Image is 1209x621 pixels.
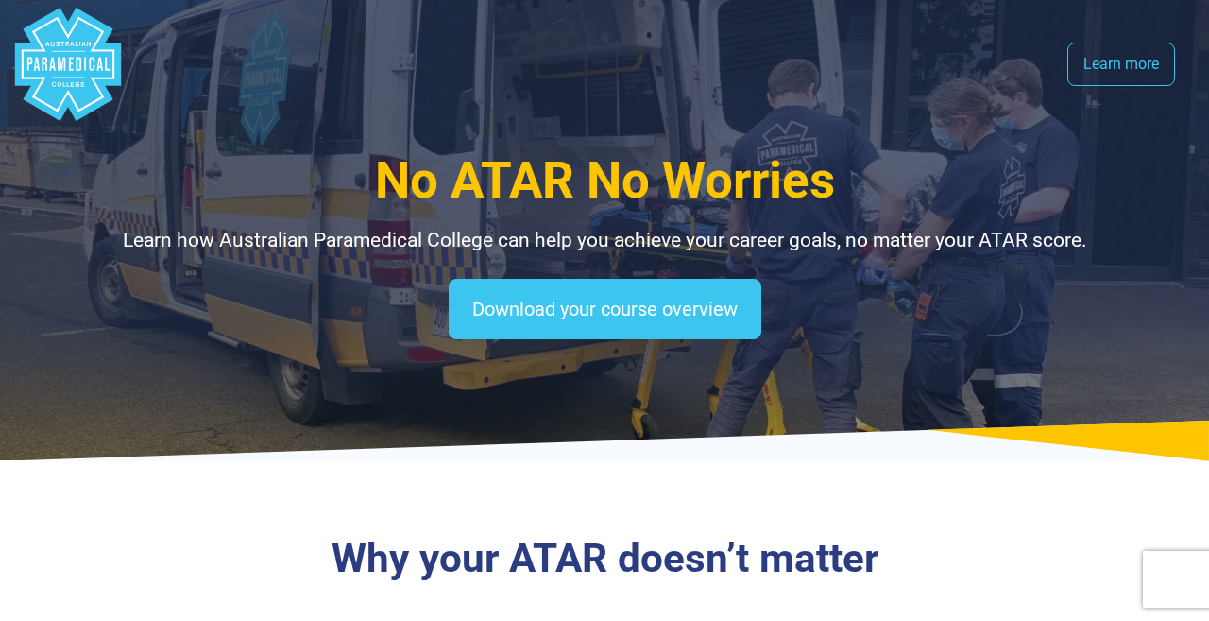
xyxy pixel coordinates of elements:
span: No ATAR No Worries [375,151,835,210]
p: Learn how Australian Paramedical College can help you achieve your career goals, no matter your A... [100,226,1109,256]
div: Australian Paramedical College [11,8,125,121]
a: Download your course overview [449,279,761,339]
h3: Why your ATAR doesn’t matter [100,535,1109,583]
a: Learn more [1067,43,1175,86]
